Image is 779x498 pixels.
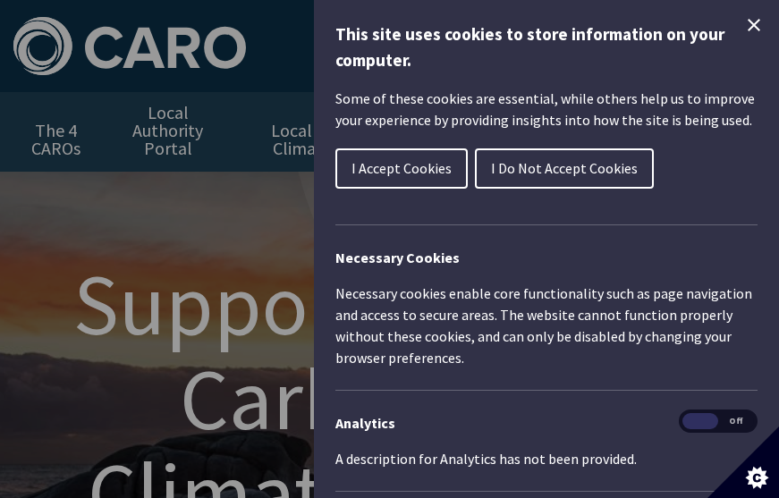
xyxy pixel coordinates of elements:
[335,247,758,268] h2: Necessary Cookies
[491,159,638,177] span: I Do Not Accept Cookies
[743,14,765,36] button: Close Cookie Control
[718,413,754,430] span: Off
[335,412,758,434] h3: Analytics
[475,148,654,189] button: I Do Not Accept Cookies
[335,448,758,469] p: A description for Analytics has not been provided.
[335,283,758,368] p: Necessary cookies enable core functionality such as page navigation and access to secure areas. T...
[335,148,468,189] button: I Accept Cookies
[682,413,718,430] span: On
[351,159,452,177] span: I Accept Cookies
[335,21,758,73] h1: This site uses cookies to store information on your computer.
[335,88,758,131] p: Some of these cookies are essential, while others help us to improve your experience by providing...
[707,426,779,498] button: Set cookie preferences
